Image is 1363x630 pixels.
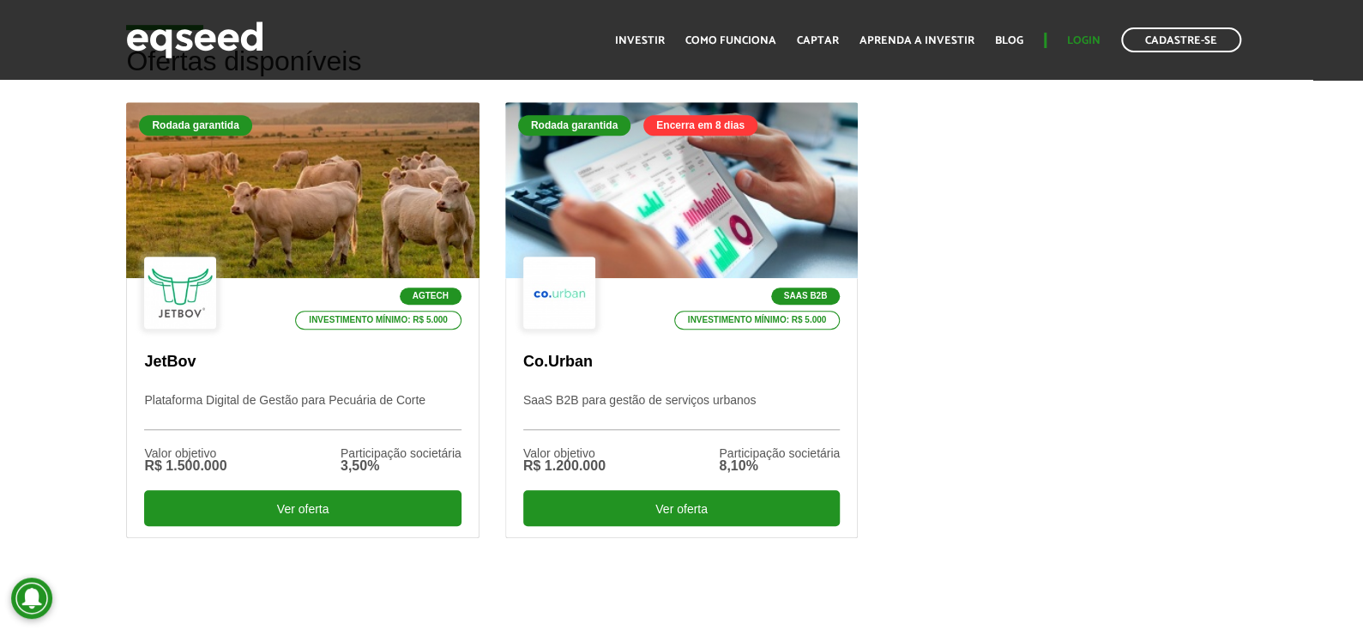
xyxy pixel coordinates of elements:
[771,288,841,305] p: SaaS B2B
[995,35,1023,46] a: Blog
[144,447,226,459] div: Valor objetivo
[126,17,263,63] img: EqSeed
[523,490,840,526] div: Ver oferta
[523,447,606,459] div: Valor objetivo
[523,353,840,372] p: Co.Urban
[144,490,461,526] div: Ver oferta
[144,353,461,372] p: JetBov
[859,35,974,46] a: Aprenda a investir
[505,102,858,538] a: Rodada garantida Encerra em 8 dias SaaS B2B Investimento mínimo: R$ 5.000 Co.Urban SaaS B2B para ...
[126,102,479,538] a: Rodada garantida Agtech Investimento mínimo: R$ 5.000 JetBov Plataforma Digital de Gestão para Pe...
[1067,35,1101,46] a: Login
[523,459,606,473] div: R$ 1.200.000
[523,393,840,430] p: SaaS B2B para gestão de serviços urbanos
[643,115,757,136] div: Encerra em 8 dias
[518,115,630,136] div: Rodada garantida
[341,447,461,459] div: Participação societária
[615,35,665,46] a: Investir
[719,459,840,473] div: 8,10%
[719,447,840,459] div: Participação societária
[341,459,461,473] div: 3,50%
[1121,27,1241,52] a: Cadastre-se
[685,35,776,46] a: Como funciona
[674,311,841,330] p: Investimento mínimo: R$ 5.000
[797,35,839,46] a: Captar
[144,393,461,430] p: Plataforma Digital de Gestão para Pecuária de Corte
[144,459,226,473] div: R$ 1.500.000
[400,288,461,305] p: Agtech
[295,311,461,330] p: Investimento mínimo: R$ 5.000
[139,115,251,136] div: Rodada garantida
